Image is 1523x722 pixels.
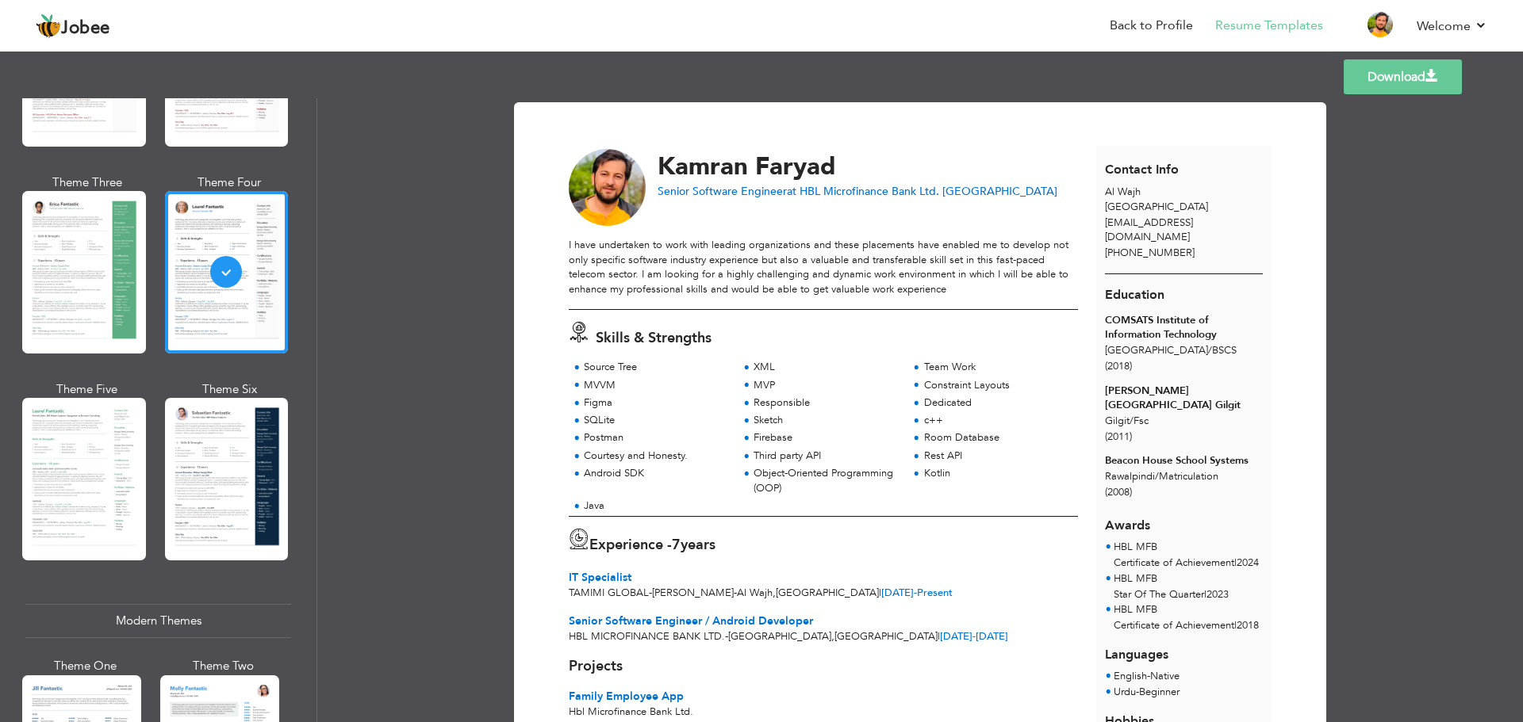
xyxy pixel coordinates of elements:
div: Theme One [25,658,144,674]
span: | [879,586,881,600]
div: Team Work [924,360,1069,375]
div: Theme Six [168,381,292,398]
span: - [1136,685,1139,699]
div: Android SDK [584,466,729,481]
span: TAMIMI GLOBAL-[PERSON_NAME] [569,586,734,600]
div: Constraint Layouts [924,378,1069,393]
div: [PERSON_NAME][GEOGRAPHIC_DATA] Gilgit [1105,384,1263,413]
span: HBL MFB [1114,602,1157,617]
a: Download [1344,59,1462,94]
span: - [725,629,728,644]
span: Family Employee App [569,689,684,704]
span: (2018) [1105,359,1132,373]
span: - [914,586,917,600]
span: [DATE] [940,629,1008,644]
a: Back to Profile [1110,17,1193,35]
div: Courtesy and Honesty. [584,449,729,464]
label: years [672,535,715,556]
div: MVP [754,378,899,393]
span: , [773,586,776,600]
span: Al Wajh [1105,185,1141,199]
div: c++ [924,413,1069,428]
span: Experience - [589,535,672,555]
span: [GEOGRAPHIC_DATA] [728,629,831,644]
span: Rawalpindi Matriculation [1105,469,1218,483]
a: Resume Templates [1215,17,1323,35]
span: [PHONE_NUMBER] [1105,246,1195,260]
span: 2018 [1237,618,1259,632]
div: XML [754,360,899,375]
div: Sketch [754,413,899,428]
span: Projects [569,656,623,676]
span: Faryad [755,150,836,183]
span: Contact Info [1105,161,1179,178]
div: MVVM [584,378,729,393]
div: I have undertaken to work with leading organizations and these placements have enabled me to deve... [569,238,1078,296]
span: Languages [1105,634,1168,664]
span: - [1147,669,1150,683]
div: Theme Five [25,381,149,398]
span: Skills & Strengths [596,328,712,348]
li: Beginner [1114,685,1180,701]
div: Kotlin [924,466,1069,481]
span: 7 [672,535,681,555]
span: / [1155,469,1159,483]
span: [GEOGRAPHIC_DATA] [1105,200,1208,214]
span: [DATE] [940,629,976,644]
div: Rest API [924,449,1069,464]
div: Java [584,499,729,514]
span: - [972,629,976,644]
span: at HBL Microfinance Bank Ltd. [GEOGRAPHIC_DATA] [787,184,1057,199]
span: Jobee [61,20,110,37]
span: (2008) [1105,485,1132,499]
span: Al Wajh [737,586,773,600]
div: Postman [584,430,729,445]
img: jobee.io [36,13,61,39]
div: SQLite [584,413,729,428]
span: | [1234,556,1237,570]
span: Senior Software Engineer / Android Developer [569,613,813,628]
div: Third party API [754,449,899,464]
span: Awards [1105,505,1150,535]
span: Certificate of Achievement [1114,556,1234,570]
span: Hbl Microfinance Bank Ltd. [569,705,693,719]
span: 2024 [1237,556,1259,570]
img: No image [569,149,646,227]
span: Senior Software Engineer [658,184,787,199]
span: Star Of The Quarter [1114,587,1204,602]
div: Responsible [754,395,899,411]
div: COMSATS Institute of Information Technology [1105,313,1263,342]
span: HBL MFB [1114,540,1157,554]
span: Kamran [658,150,748,183]
div: Source Tree [584,360,729,375]
span: HBL MFB [1114,571,1157,586]
span: [GEOGRAPHIC_DATA] BSCS [1105,343,1237,357]
span: / [1208,343,1212,357]
span: | [938,629,940,644]
span: Education [1105,286,1164,304]
span: [DATE] [881,586,917,600]
span: (2011) [1105,430,1132,444]
span: English [1114,669,1147,683]
span: IT Specialist [569,570,631,585]
span: Present [881,586,953,600]
div: Modern Themes [25,604,291,638]
span: [EMAIL_ADDRESS][DOMAIN_NAME] [1105,216,1193,245]
span: Gilgit Fsc [1105,414,1149,428]
div: Theme Three [25,174,149,191]
span: Urdu [1114,685,1136,699]
div: Figma [584,395,729,411]
div: Theme Two [163,658,282,674]
div: Room Database [924,430,1069,445]
span: / [1130,414,1134,428]
span: Hbl Microfinance Bank Ltd. [569,629,725,644]
span: Certificate of Achievement [1114,618,1234,632]
img: Profile Img [1368,12,1393,37]
div: Theme Four [168,174,292,191]
a: Jobee [36,13,110,39]
div: Beacon House School Systems [1105,453,1263,468]
div: Firebase [754,430,899,445]
a: Welcome [1417,17,1487,36]
div: Dedicated [924,395,1069,411]
span: - [734,586,737,600]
